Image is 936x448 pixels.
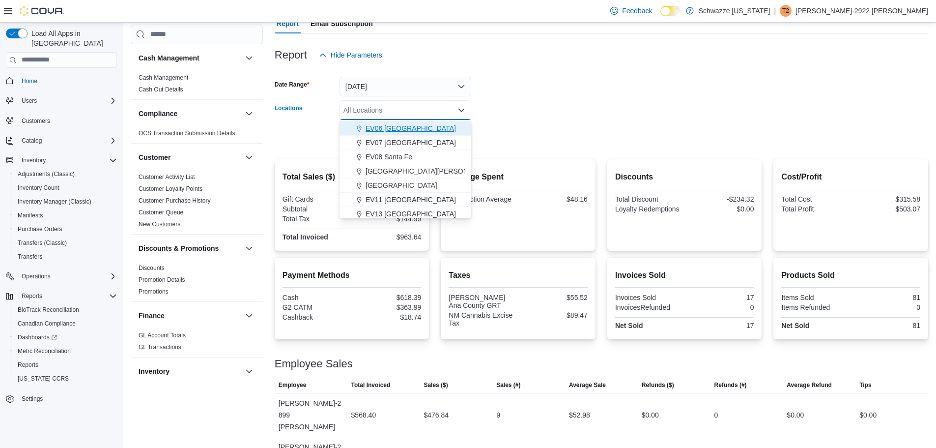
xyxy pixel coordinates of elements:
[787,409,804,421] div: $0.00
[351,409,376,421] div: $568.40
[139,276,185,283] a: Promotion Details
[139,152,170,162] h3: Customer
[283,215,350,223] div: Total Tax
[366,166,494,176] span: [GEOGRAPHIC_DATA][PERSON_NAME]
[699,5,770,17] p: Schwazze [US_STATE]
[18,290,46,302] button: Reports
[660,6,681,16] input: Dark Mode
[283,313,350,321] div: Cashback
[615,303,682,311] div: InvoicesRefunded
[14,182,117,194] span: Inventory Count
[18,270,55,282] button: Operations
[14,196,117,208] span: Inventory Manager (Classic)
[139,264,165,272] span: Discounts
[18,375,69,383] span: [US_STATE] CCRS
[139,197,211,205] span: Customer Purchase History
[22,77,37,85] span: Home
[782,5,789,17] span: T2
[366,123,456,133] span: EV06 [GEOGRAPHIC_DATA]
[22,137,42,145] span: Catalog
[243,365,255,377] button: Inventory
[686,294,754,301] div: 17
[283,233,328,241] strong: Total Invoiced
[853,322,920,329] div: 81
[18,320,76,328] span: Canadian Compliance
[139,343,181,351] span: GL Transactions
[642,381,674,389] span: Refunds ($)
[781,303,849,311] div: Items Refunded
[351,381,391,389] span: Total Invoiced
[22,117,50,125] span: Customers
[22,156,46,164] span: Inventory
[606,1,656,21] a: Feedback
[139,311,241,321] button: Finance
[2,153,121,167] button: Inventory
[340,207,471,221] button: EV13 [GEOGRAPHIC_DATA]
[859,409,877,421] div: $0.00
[14,318,117,329] span: Canadian Compliance
[615,195,682,203] div: Total Discount
[139,221,180,228] a: New Customers
[18,347,71,355] span: Metrc Reconciliation
[139,130,235,137] a: OCS Transaction Submission Details
[18,95,117,107] span: Users
[2,269,121,283] button: Operations
[131,127,263,143] div: Compliance
[277,14,299,33] span: Report
[340,136,471,150] button: EV07 [GEOGRAPHIC_DATA]
[18,361,38,369] span: Reports
[275,49,307,61] h3: Report
[14,209,117,221] span: Manifests
[340,179,471,193] button: [GEOGRAPHIC_DATA]
[14,345,117,357] span: Metrc Reconciliation
[14,182,63,194] a: Inventory Count
[139,74,188,81] a: Cash Management
[781,294,849,301] div: Items Sold
[139,366,241,376] button: Inventory
[686,303,754,311] div: 0
[131,329,263,357] div: Finance
[714,381,747,389] span: Refunds (#)
[18,184,59,192] span: Inventory Count
[139,209,183,216] a: Customer Queue
[22,97,37,105] span: Users
[340,121,471,136] button: EV06 [GEOGRAPHIC_DATA]
[615,269,754,281] h2: Invoices Sold
[569,381,606,389] span: Average Sale
[139,209,183,216] span: Customer Queue
[14,304,83,316] a: BioTrack Reconciliation
[457,106,465,114] button: Close list of options
[10,330,121,344] a: Dashboards
[853,195,920,203] div: $315.58
[28,29,117,48] span: Load All Apps in [GEOGRAPHIC_DATA]
[10,372,121,386] button: [US_STATE] CCRS
[18,253,42,261] span: Transfers
[622,6,652,16] span: Feedback
[139,86,183,93] a: Cash Out Details
[18,392,117,405] span: Settings
[243,52,255,64] button: Cash Management
[795,5,928,17] p: [PERSON_NAME]-2922 [PERSON_NAME]
[2,391,121,406] button: Settings
[615,171,754,183] h2: Discounts
[18,170,75,178] span: Adjustments (Classic)
[496,381,520,389] span: Sales (#)
[449,311,516,327] div: NM Cannabis Excise Tax
[10,317,121,330] button: Canadian Compliance
[18,115,54,127] a: Customers
[774,5,776,17] p: |
[131,262,263,301] div: Discounts & Promotions
[787,381,832,389] span: Average Refund
[14,196,95,208] a: Inventory Manager (Classic)
[14,331,61,343] a: Dashboards
[18,198,91,206] span: Inventory Manager (Classic)
[354,233,421,241] div: $963.64
[2,114,121,128] button: Customers
[10,222,121,236] button: Purchase Orders
[139,220,180,228] span: New Customers
[14,168,79,180] a: Adjustments (Classic)
[139,174,195,180] a: Customer Activity List
[18,270,117,282] span: Operations
[853,294,920,301] div: 81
